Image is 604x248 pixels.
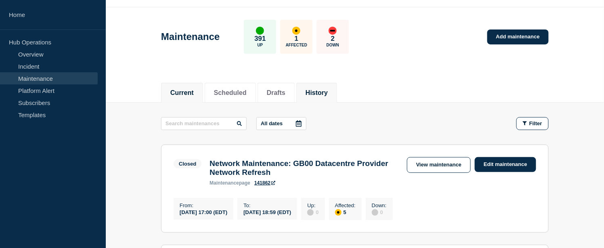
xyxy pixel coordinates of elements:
[329,27,337,35] div: down
[335,209,342,216] div: affected
[407,157,471,173] a: View maintenance
[161,31,220,42] h1: Maintenance
[210,159,399,177] h3: Network Maintenance: GB00 Datacentre Provider Network Refresh
[372,209,378,216] div: disabled
[180,208,227,215] div: [DATE] 17:00 (EDT)
[292,27,300,35] div: affected
[307,202,319,208] p: Up :
[307,208,319,216] div: 0
[254,180,275,186] a: 141862
[331,35,335,43] p: 2
[327,43,340,47] p: Down
[257,43,263,47] p: Up
[267,89,285,97] button: Drafts
[180,202,227,208] p: From :
[295,35,298,43] p: 1
[179,161,196,167] div: Closed
[335,208,356,216] div: 5
[261,120,283,126] p: All dates
[372,202,387,208] p: Down :
[161,117,247,130] input: Search maintenances
[372,208,387,216] div: 0
[256,117,306,130] button: All dates
[243,208,291,215] div: [DATE] 18:59 (EDT)
[256,27,264,35] div: up
[210,180,250,186] p: page
[214,89,247,97] button: Scheduled
[243,202,291,208] p: To :
[286,43,307,47] p: Affected
[306,89,328,97] button: History
[170,89,194,97] button: Current
[475,157,536,172] a: Edit maintenance
[516,117,549,130] button: Filter
[529,120,542,126] span: Filter
[335,202,356,208] p: Affected :
[254,35,266,43] p: 391
[487,29,549,44] a: Add maintenance
[210,180,239,186] span: maintenance
[307,209,314,216] div: disabled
